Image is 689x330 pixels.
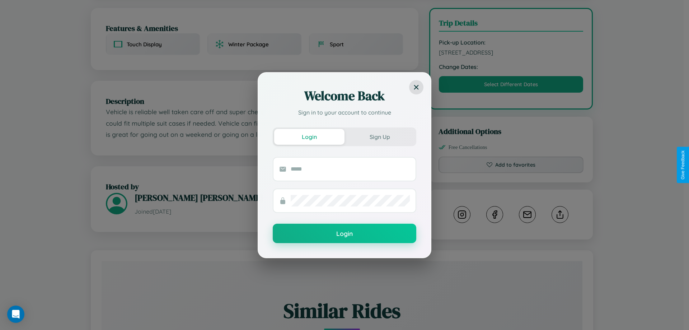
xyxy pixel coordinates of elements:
div: Open Intercom Messenger [7,306,24,323]
button: Sign Up [344,129,415,145]
h2: Welcome Back [273,87,416,104]
p: Sign in to your account to continue [273,108,416,117]
button: Login [273,224,416,243]
div: Give Feedback [680,150,685,180]
button: Login [274,129,344,145]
